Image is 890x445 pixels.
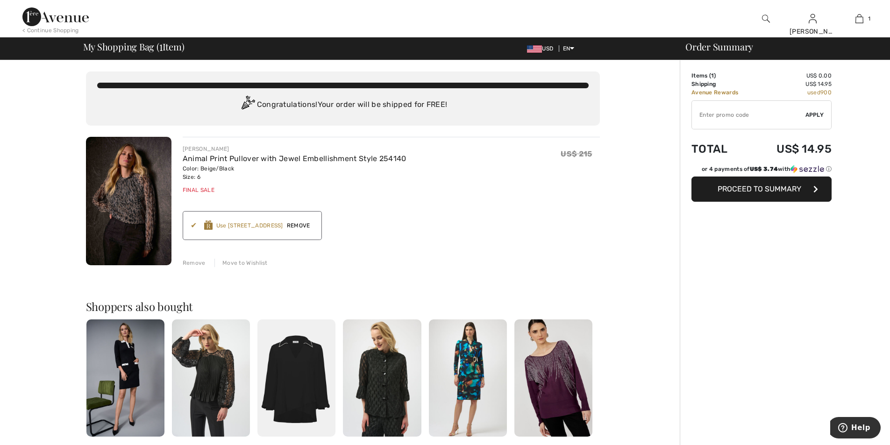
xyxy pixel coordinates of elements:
img: search the website [762,13,770,24]
div: Move to Wishlist [214,259,268,267]
img: Sezzle [790,165,824,173]
a: 1 [836,13,882,24]
a: Sign In [809,14,817,23]
td: US$ 14.95 [756,133,832,165]
img: Mini Sheath Dress with Embellishments Style 253995 [86,319,164,437]
span: 1 [711,72,714,79]
div: or 4 payments of with [702,165,832,173]
img: Formal Collared Hip-Length Shirt Style 254073 [343,319,421,437]
img: Floral Jewel Boat Neck Pullover Style 253772 [514,319,592,437]
div: [PERSON_NAME] [790,27,835,36]
div: Use [STREET_ADDRESS] [216,221,283,230]
span: 1 [868,14,870,23]
td: used [756,88,832,97]
span: 1 [159,40,163,52]
span: 900 [820,89,832,96]
input: Promo code [692,101,805,129]
button: Proceed to Summary [691,177,832,202]
span: US$ 3.74 [750,166,778,172]
img: 1ère Avenue [22,7,89,26]
span: EN [563,45,575,52]
img: Congratulation2.svg [238,96,257,114]
img: US Dollar [527,45,542,53]
iframe: Opens a widget where you can find more information [830,417,881,440]
span: Remove [283,221,314,230]
img: V-Neck Jewel Embellished Pullover Style 254141 [257,319,335,437]
div: Color: Beige/Black Size: 6 [183,164,406,181]
a: Animal Print Pullover with Jewel Embellishment Style 254140 [183,154,406,163]
div: Congratulations! Your order will be shipped for FREE! [97,96,589,114]
img: My Info [809,13,817,24]
div: ✔ [191,220,204,231]
td: Avenue Rewards [691,88,756,97]
td: Total [691,133,756,165]
span: USD [527,45,557,52]
div: [PERSON_NAME] [183,145,406,153]
img: Reward-Logo.svg [204,220,213,230]
td: US$ 0.00 [756,71,832,80]
div: Remove [183,259,206,267]
img: Animal Print Pullover with Jewel Embellishment Style 254140 [86,137,171,265]
span: Proceed to Summary [718,184,801,193]
div: or 4 payments ofUS$ 3.74withSezzle Click to learn more about Sezzle [691,165,832,177]
img: My Bag [855,13,863,24]
td: US$ 14.95 [756,80,832,88]
span: Apply [805,111,824,119]
td: Shipping [691,80,756,88]
div: < Continue Shopping [22,26,79,35]
img: Elegant Long-Sleeve Pullover Style 254900 [172,319,250,437]
td: Items ( ) [691,71,756,80]
span: US$ 215 [561,149,592,158]
div: Final Sale [183,186,406,194]
div: Order Summary [674,42,884,51]
img: Formal Abstract Bodycon Dress Style 254070 [429,319,507,437]
span: My Shopping Bag ( Item) [83,42,185,51]
h2: Shoppers also bought [86,301,600,312]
